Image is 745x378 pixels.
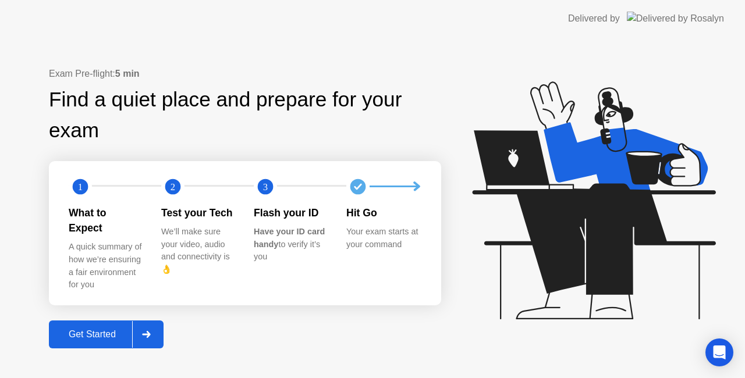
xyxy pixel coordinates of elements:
b: 5 min [115,69,140,79]
text: 2 [171,181,175,192]
text: 3 [263,181,268,192]
div: A quick summary of how we’re ensuring a fair environment for you [69,241,143,291]
div: Exam Pre-flight: [49,67,441,81]
div: Find a quiet place and prepare for your exam [49,84,441,146]
button: Get Started [49,320,164,348]
div: What to Expect [69,205,143,236]
div: Get Started [52,329,132,340]
div: Flash your ID [254,205,328,220]
b: Have your ID card handy [254,227,325,249]
div: to verify it’s you [254,226,328,263]
div: Open Intercom Messenger [705,338,733,366]
div: Hit Go [346,205,420,220]
img: Delivered by Rosalyn [627,12,724,25]
div: Your exam starts at your command [346,226,420,251]
div: Delivered by [568,12,620,26]
div: We’ll make sure your video, audio and connectivity is 👌 [161,226,235,276]
div: Test your Tech [161,205,235,220]
text: 1 [78,181,83,192]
